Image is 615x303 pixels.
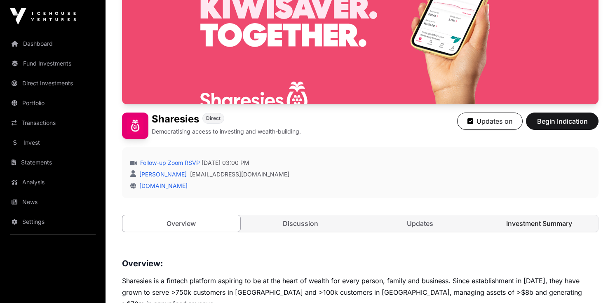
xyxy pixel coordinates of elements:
a: Direct Investments [7,74,99,92]
a: [PERSON_NAME] [138,171,187,178]
iframe: Chat Widget [574,263,615,303]
a: Settings [7,213,99,231]
a: Statements [7,153,99,171]
a: Dashboard [7,35,99,53]
a: News [7,193,99,211]
span: Begin Indication [536,116,588,126]
nav: Tabs [122,215,598,232]
a: Follow-up Zoom RSVP [138,159,200,167]
a: [EMAIL_ADDRESS][DOMAIN_NAME] [190,170,289,179]
a: Investment Summary [481,215,599,232]
span: [DATE] 03:00 PM [202,159,249,167]
span: Direct [206,115,221,122]
a: Transactions [7,114,99,132]
a: Discussion [242,215,360,232]
img: Icehouse Ventures Logo [10,8,76,25]
button: Begin Indication [526,113,599,130]
a: Invest [7,134,99,152]
a: Updates [361,215,479,232]
a: [DOMAIN_NAME] [136,182,188,189]
button: Updates on [457,113,523,130]
a: Portfolio [7,94,99,112]
a: Fund Investments [7,54,99,73]
a: Begin Indication [526,121,599,129]
a: Overview [122,215,241,232]
h1: Sharesies [152,113,199,126]
p: Democratising access to investing and wealth-building. [152,127,301,136]
img: Sharesies [122,113,148,139]
h3: Overview: [122,257,599,270]
a: Analysis [7,173,99,191]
